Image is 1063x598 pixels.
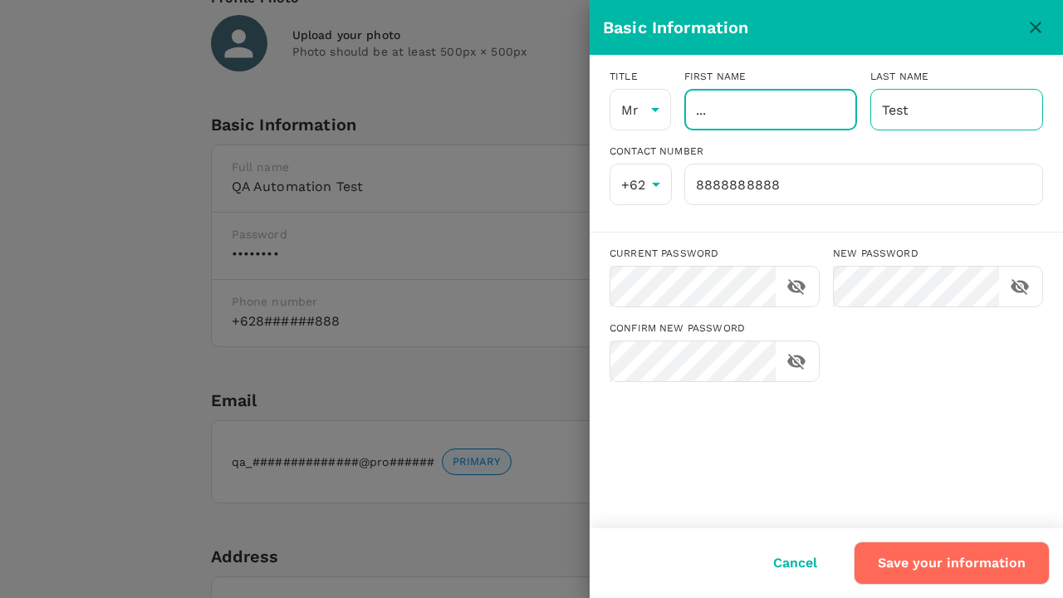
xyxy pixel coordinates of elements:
[750,542,840,584] button: Cancel
[610,246,820,262] div: Current password
[610,89,671,130] div: Mr
[610,321,820,337] div: Confirm new password
[870,69,1043,86] div: Last name
[684,69,857,86] div: First name
[621,177,645,193] span: +62
[833,246,1043,262] div: New password
[854,542,1050,585] button: Save your information
[1021,13,1050,42] button: close
[782,347,811,375] button: toggle password visibility
[610,69,671,86] div: Title
[603,14,1021,41] div: Basic Information
[1006,272,1034,301] button: toggle password visibility
[610,144,1043,160] div: Contact Number
[782,272,811,301] button: toggle password visibility
[610,164,672,205] div: +62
